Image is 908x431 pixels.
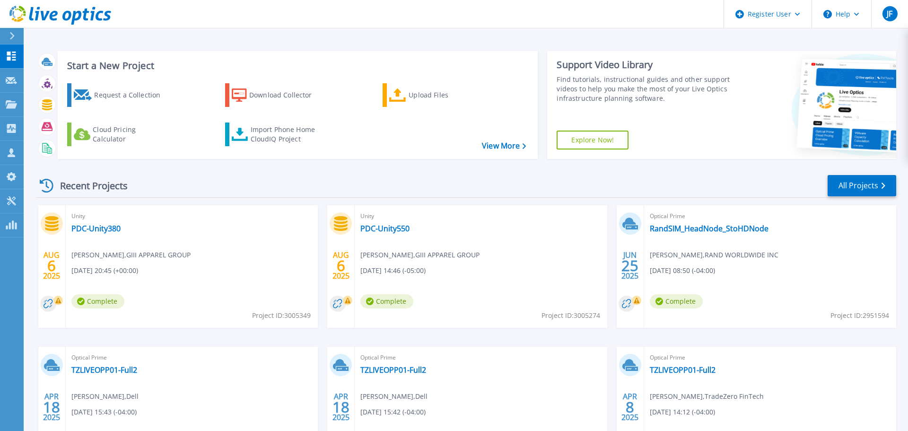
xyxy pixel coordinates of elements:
[541,310,600,321] span: Project ID: 3005274
[71,391,139,402] span: [PERSON_NAME] , Dell
[650,294,703,308] span: Complete
[621,390,639,424] div: APR 2025
[337,262,345,270] span: 6
[621,248,639,283] div: JUN 2025
[93,125,168,144] div: Cloud Pricing Calculator
[482,141,526,150] a: View More
[94,86,170,105] div: Request a Collection
[557,75,734,103] div: Find tutorials, instructional guides and other support videos to help you make the most of your L...
[360,250,480,260] span: [PERSON_NAME] , GIII APPAREL GROUP
[67,83,173,107] a: Request a Collection
[360,391,428,402] span: [PERSON_NAME] , Dell
[252,310,311,321] span: Project ID: 3005349
[71,250,191,260] span: [PERSON_NAME] , GIII APPAREL GROUP
[360,365,426,375] a: TZLIVEOPP01-Full2
[360,294,413,308] span: Complete
[67,61,526,71] h3: Start a New Project
[409,86,484,105] div: Upload Files
[43,248,61,283] div: AUG 2025
[621,262,638,270] span: 25
[71,211,312,221] span: Unity
[650,391,764,402] span: [PERSON_NAME] , TradeZero FinTech
[332,390,350,424] div: APR 2025
[360,224,410,233] a: PDC-Unity550
[360,265,426,276] span: [DATE] 14:46 (-05:00)
[650,352,891,363] span: Optical Prime
[828,175,896,196] a: All Projects
[43,390,61,424] div: APR 2025
[47,262,56,270] span: 6
[71,224,121,233] a: PDC-Unity380
[43,403,60,411] span: 18
[332,403,349,411] span: 18
[650,224,768,233] a: RandSIM_HeadNode_StoHDNode
[626,403,634,411] span: 8
[36,174,140,197] div: Recent Projects
[71,352,312,363] span: Optical Prime
[830,310,889,321] span: Project ID: 2951594
[225,83,331,107] a: Download Collector
[67,123,173,146] a: Cloud Pricing Calculator
[71,294,124,308] span: Complete
[360,352,601,363] span: Optical Prime
[71,365,137,375] a: TZLIVEOPP01-Full2
[332,248,350,283] div: AUG 2025
[557,59,734,71] div: Support Video Library
[650,250,778,260] span: [PERSON_NAME] , RAND WORLDWIDE INC
[650,407,715,417] span: [DATE] 14:12 (-04:00)
[650,265,715,276] span: [DATE] 08:50 (-04:00)
[887,10,892,18] span: JF
[650,211,891,221] span: Optical Prime
[251,125,324,144] div: Import Phone Home CloudIQ Project
[360,407,426,417] span: [DATE] 15:42 (-04:00)
[383,83,488,107] a: Upload Files
[71,407,137,417] span: [DATE] 15:43 (-04:00)
[650,365,716,375] a: TZLIVEOPP01-Full2
[557,131,629,150] a: Explore Now!
[360,211,601,221] span: Unity
[249,86,325,105] div: Download Collector
[71,265,138,276] span: [DATE] 20:45 (+00:00)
